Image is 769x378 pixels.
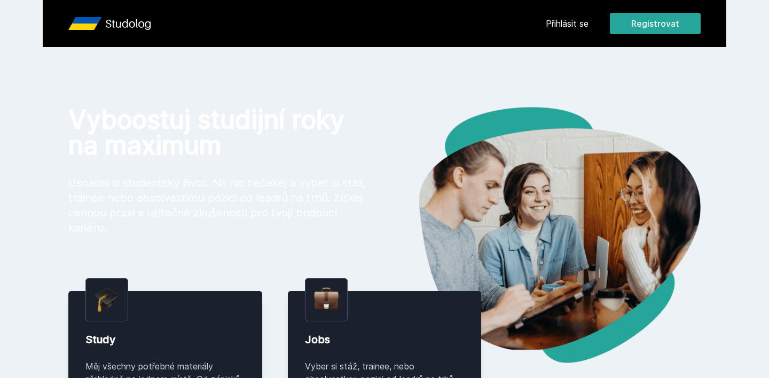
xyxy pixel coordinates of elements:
h1: Vyboostuj studijní roky na maximum [68,107,367,158]
img: briefcase.png [314,285,339,312]
button: Registrovat [610,13,701,34]
img: hero.png [384,107,701,363]
a: Přihlásit se [546,17,588,30]
div: Jobs [305,332,465,347]
p: Usnadni si studentský život. Na nic nečekej a vyber si stáž, trainee nebo absolvestkou pozici od ... [68,175,367,235]
div: Study [85,332,245,347]
img: graduation-cap.png [95,287,119,312]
